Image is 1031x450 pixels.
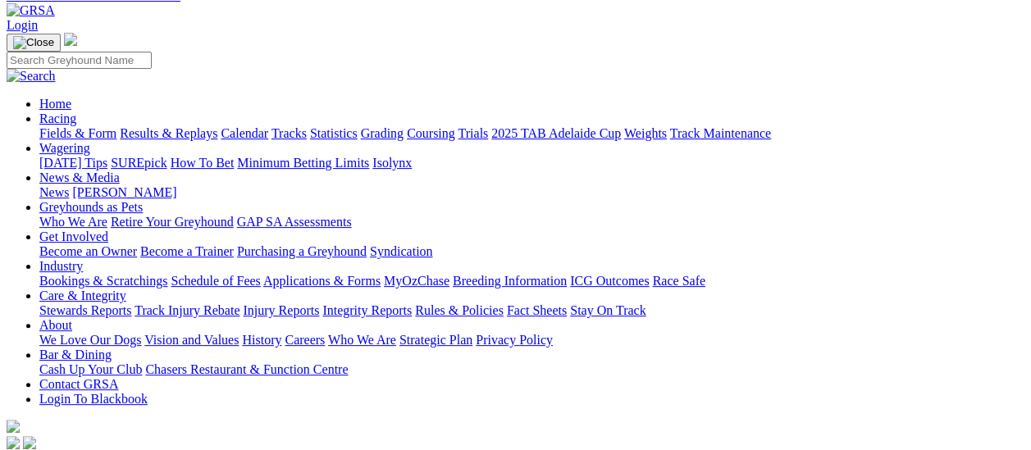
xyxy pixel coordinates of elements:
img: Search [7,69,56,84]
a: Tracks [271,126,307,140]
a: Greyhounds as Pets [39,200,143,214]
a: Results & Replays [120,126,217,140]
a: Applications & Forms [263,274,381,288]
a: Retire Your Greyhound [111,215,234,229]
a: Become an Owner [39,244,137,258]
img: Close [13,36,54,49]
a: Coursing [407,126,455,140]
a: Rules & Policies [415,303,504,317]
a: Schedule of Fees [171,274,260,288]
a: Race Safe [652,274,705,288]
a: We Love Our Dogs [39,333,141,347]
div: Racing [39,126,1024,141]
a: 2025 TAB Adelaide Cup [491,126,621,140]
button: Toggle navigation [7,34,61,52]
a: How To Bet [171,156,235,170]
a: Isolynx [372,156,412,170]
a: Trials [458,126,488,140]
a: Fact Sheets [507,303,567,317]
a: Strategic Plan [399,333,472,347]
a: Careers [285,333,325,347]
a: History [242,333,281,347]
a: News & Media [39,170,120,184]
a: MyOzChase [384,274,449,288]
div: Get Involved [39,244,1024,259]
a: Who We Are [328,333,396,347]
a: Minimum Betting Limits [237,156,369,170]
div: Bar & Dining [39,362,1024,377]
img: twitter.svg [23,436,36,449]
a: News [39,185,69,199]
a: Calendar [221,126,268,140]
a: Statistics [310,126,358,140]
a: Get Involved [39,230,108,243]
a: [PERSON_NAME] [72,185,176,199]
a: Home [39,97,71,111]
a: Privacy Policy [476,333,553,347]
div: Wagering [39,156,1024,170]
div: Industry [39,274,1024,289]
a: Stewards Reports [39,303,131,317]
a: Vision and Values [144,333,239,347]
a: Syndication [370,244,432,258]
a: Weights [624,126,667,140]
div: Care & Integrity [39,303,1024,318]
a: Grading [361,126,404,140]
a: Who We Are [39,215,107,229]
a: Track Maintenance [670,126,771,140]
a: Integrity Reports [322,303,412,317]
div: News & Media [39,185,1024,200]
a: Become a Trainer [140,244,234,258]
a: GAP SA Assessments [237,215,352,229]
a: [DATE] Tips [39,156,107,170]
a: Wagering [39,141,90,155]
a: About [39,318,72,332]
img: logo-grsa-white.png [7,420,20,433]
a: Injury Reports [243,303,319,317]
img: logo-grsa-white.png [64,33,77,46]
a: Fields & Form [39,126,116,140]
a: Breeding Information [453,274,567,288]
a: Chasers Restaurant & Function Centre [145,362,348,376]
img: GRSA [7,3,55,18]
input: Search [7,52,152,69]
a: Stay On Track [570,303,646,317]
div: About [39,333,1024,348]
a: Track Injury Rebate [135,303,240,317]
a: Contact GRSA [39,377,118,391]
div: Greyhounds as Pets [39,215,1024,230]
a: Login [7,18,38,32]
a: Care & Integrity [39,289,126,302]
a: Bar & Dining [39,348,112,361]
a: Industry [39,259,83,273]
a: Cash Up Your Club [39,362,142,376]
a: ICG Outcomes [570,274,649,288]
a: Racing [39,111,76,125]
img: facebook.svg [7,436,20,449]
a: Bookings & Scratchings [39,274,167,288]
a: SUREpick [111,156,167,170]
a: Purchasing a Greyhound [237,244,367,258]
a: Login To Blackbook [39,392,148,406]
